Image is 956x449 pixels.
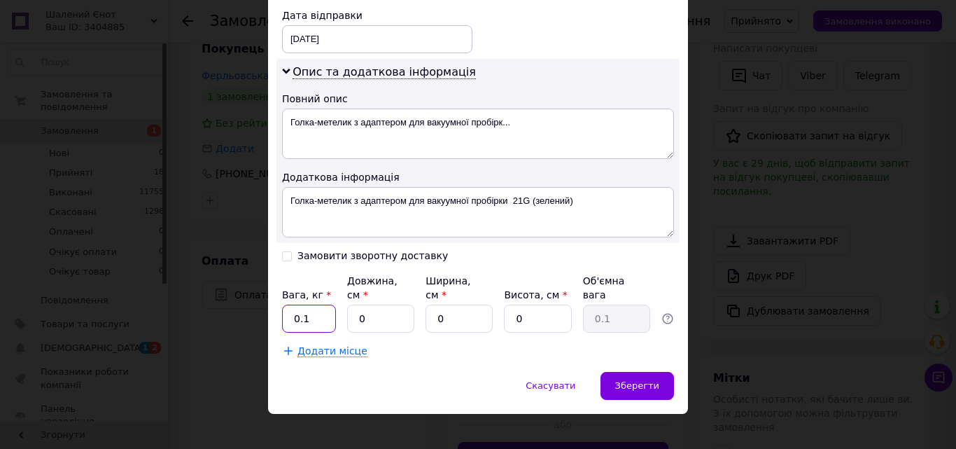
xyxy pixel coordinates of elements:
div: Об'ємна вага [583,274,650,302]
span: Зберегти [615,380,659,391]
span: Опис та додаткова інформація [293,65,476,79]
div: Замовити зворотну доставку [297,250,448,262]
div: Повний опис [282,92,674,106]
label: Ширина, см [426,275,470,301]
div: Додаткова інформація [282,170,674,184]
span: Скасувати [526,380,575,391]
label: Висота, см [504,289,567,301]
label: Довжина, см [347,275,398,301]
label: Вага, кг [282,289,331,301]
textarea: Голка-метелик з адаптером для вакуумної пробірк... [282,109,674,159]
div: Дата відправки [282,8,472,22]
textarea: Голка-метелик з адаптером для вакуумної пробірки 21G (зелений) [282,187,674,237]
span: Додати місце [297,345,367,357]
